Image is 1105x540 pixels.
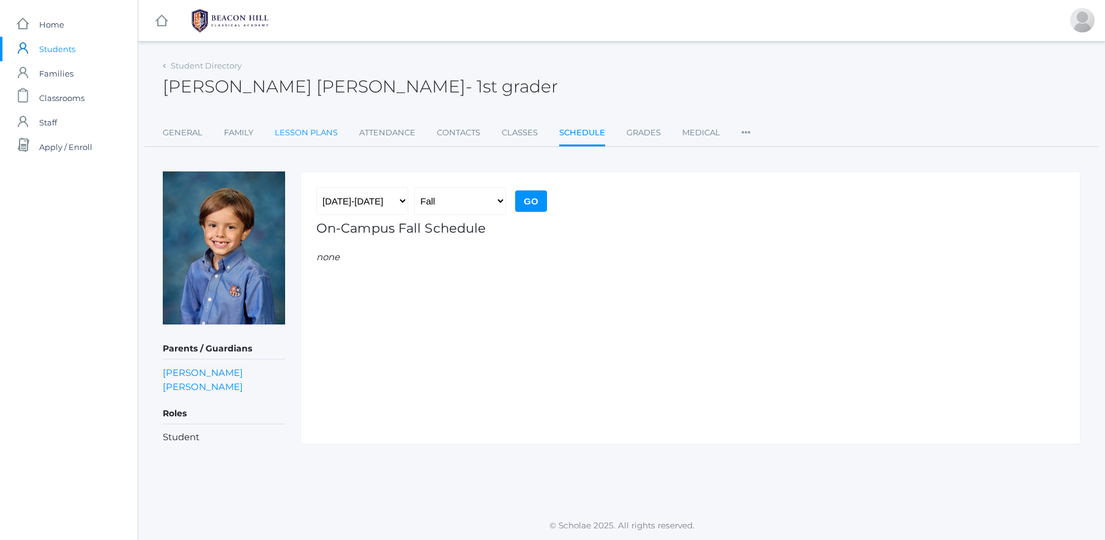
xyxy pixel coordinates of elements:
[163,77,558,96] h2: [PERSON_NAME] [PERSON_NAME]
[184,6,276,36] img: 1_BHCALogos-05.png
[682,121,720,145] a: Medical
[39,12,64,37] span: Home
[39,37,75,61] span: Students
[359,121,415,145] a: Attendance
[163,171,285,324] img: Austen Crosby
[437,121,480,145] a: Contacts
[502,121,538,145] a: Classes
[627,121,661,145] a: Grades
[39,110,57,135] span: Staff
[316,250,1065,264] em: none
[515,190,547,212] input: Go
[163,430,285,444] li: Student
[39,86,84,110] span: Classrooms
[163,380,243,394] a: [PERSON_NAME]
[39,135,92,159] span: Apply / Enroll
[138,519,1105,531] p: © Scholae 2025. All rights reserved.
[163,339,285,359] h5: Parents / Guardians
[163,403,285,424] h5: Roles
[163,366,243,380] a: [PERSON_NAME]
[1070,8,1095,32] div: Sarah Crosby
[39,61,73,86] span: Families
[316,221,1065,235] h1: On-Campus Fall Schedule
[163,121,203,145] a: General
[171,61,242,70] a: Student Directory
[466,76,558,97] span: - 1st grader
[224,121,253,145] a: Family
[275,121,338,145] a: Lesson Plans
[559,121,605,147] a: Schedule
